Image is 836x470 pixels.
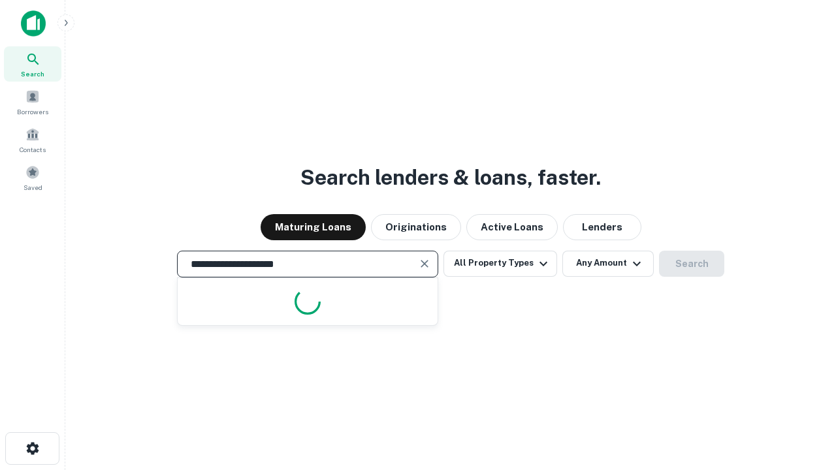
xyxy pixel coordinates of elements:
[17,106,48,117] span: Borrowers
[466,214,558,240] button: Active Loans
[261,214,366,240] button: Maturing Loans
[4,84,61,119] a: Borrowers
[20,144,46,155] span: Contacts
[21,69,44,79] span: Search
[21,10,46,37] img: capitalize-icon.png
[415,255,434,273] button: Clear
[371,214,461,240] button: Originations
[24,182,42,193] span: Saved
[4,122,61,157] a: Contacts
[562,251,654,277] button: Any Amount
[563,214,641,240] button: Lenders
[443,251,557,277] button: All Property Types
[4,160,61,195] a: Saved
[771,366,836,428] iframe: Chat Widget
[300,162,601,193] h3: Search lenders & loans, faster.
[4,46,61,82] a: Search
